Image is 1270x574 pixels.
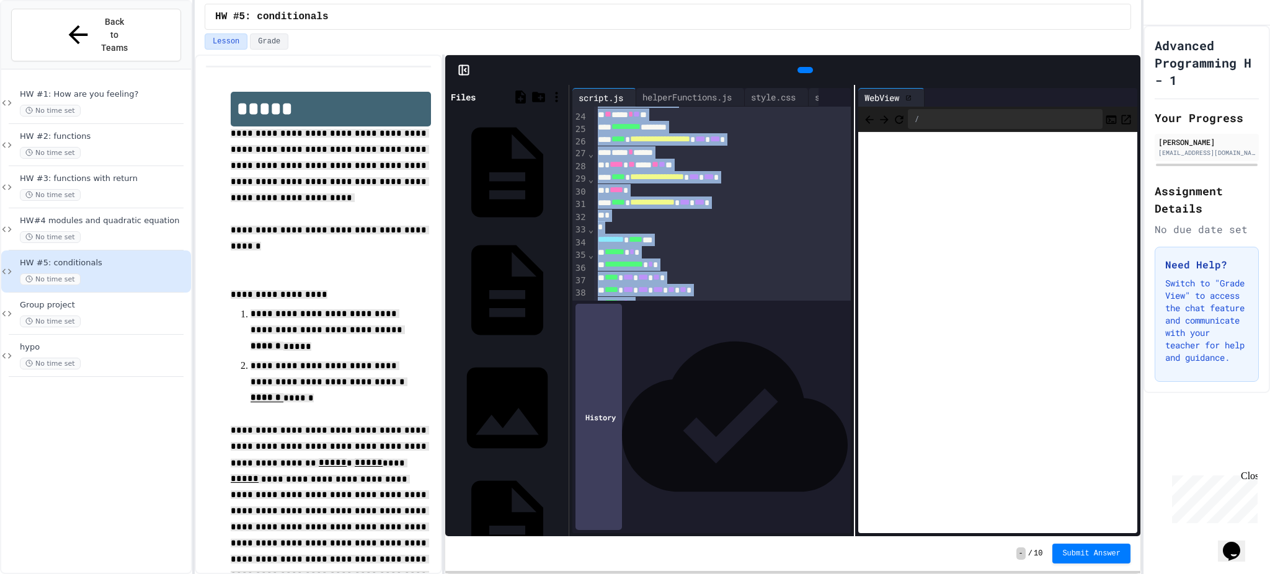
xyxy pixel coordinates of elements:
span: Back [863,111,876,126]
span: HW #2: functions [20,131,189,142]
button: Back to Teams [11,9,181,61]
span: No time set [20,147,81,159]
div: 32 [572,211,588,224]
div: script.js [572,91,629,104]
span: No time set [20,358,81,369]
span: 10 [1034,549,1042,559]
div: helperFunctions.js [636,88,745,107]
button: Open in new tab [1120,112,1132,126]
div: script.js [572,88,636,107]
span: Group project [20,300,189,311]
div: 38 [572,287,588,299]
div: 34 [572,237,588,249]
iframe: Web Preview [858,132,1137,534]
span: Submit Answer [1062,549,1121,559]
span: HW #5: conditionals [215,9,328,24]
span: No time set [20,189,81,201]
div: 29 [572,173,588,185]
span: No time set [20,105,81,117]
div: 26 [572,136,588,148]
button: Console [1105,112,1117,126]
div: 30 [572,186,588,198]
div: / [908,109,1103,129]
div: 25 [572,123,588,136]
div: 31 [572,198,588,211]
div: 36 [572,262,588,275]
div: 27 [572,148,588,160]
div: No due date set [1155,222,1259,237]
span: No time set [20,231,81,243]
span: Fold line [588,299,594,309]
span: HW #3: functions with return [20,174,189,184]
div: 39 [572,299,588,311]
button: Grade [250,33,288,50]
iframe: chat widget [1218,524,1258,562]
button: Lesson [205,33,247,50]
div: WebView [858,88,925,107]
button: Refresh [893,112,905,126]
div: WebView [858,91,905,104]
span: No time set [20,273,81,285]
div: History [575,304,622,530]
h1: Advanced Programming H - 1 [1155,37,1259,89]
div: 37 [572,275,588,287]
button: Submit Answer [1052,544,1130,563]
span: Fold line [588,174,594,184]
span: Back to Teams [100,15,129,55]
p: Switch to "Grade View" to access the chat feature and communicate with your teacher for help and ... [1165,277,1248,364]
div: style.css [745,88,809,107]
div: [EMAIL_ADDRESS][DOMAIN_NAME] [1158,148,1255,157]
span: No time set [20,316,81,327]
span: - [1016,547,1026,560]
span: Fold line [588,149,594,159]
div: siren.mp3 [809,91,866,104]
span: Fold line [588,224,594,234]
span: HW #5: conditionals [20,258,189,268]
span: / [1028,549,1032,559]
span: Fold line [588,250,594,260]
span: hypo [20,342,189,353]
div: Files [451,91,476,104]
h2: Your Progress [1155,109,1259,126]
iframe: chat widget [1167,470,1258,523]
div: helperFunctions.js [636,91,738,104]
div: Chat with us now!Close [5,5,86,79]
span: HW#4 modules and quadratic equation [20,216,189,226]
h3: Need Help? [1165,257,1248,272]
div: 35 [572,249,588,262]
div: 28 [572,161,588,173]
h2: Assignment Details [1155,182,1259,217]
span: HW #1: How are you feeling? [20,89,189,100]
div: siren.mp3 [809,88,873,107]
div: 33 [572,224,588,236]
div: [PERSON_NAME] [1158,136,1255,148]
div: 24 [572,111,588,123]
div: style.css [745,91,802,104]
span: Forward [878,111,890,126]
